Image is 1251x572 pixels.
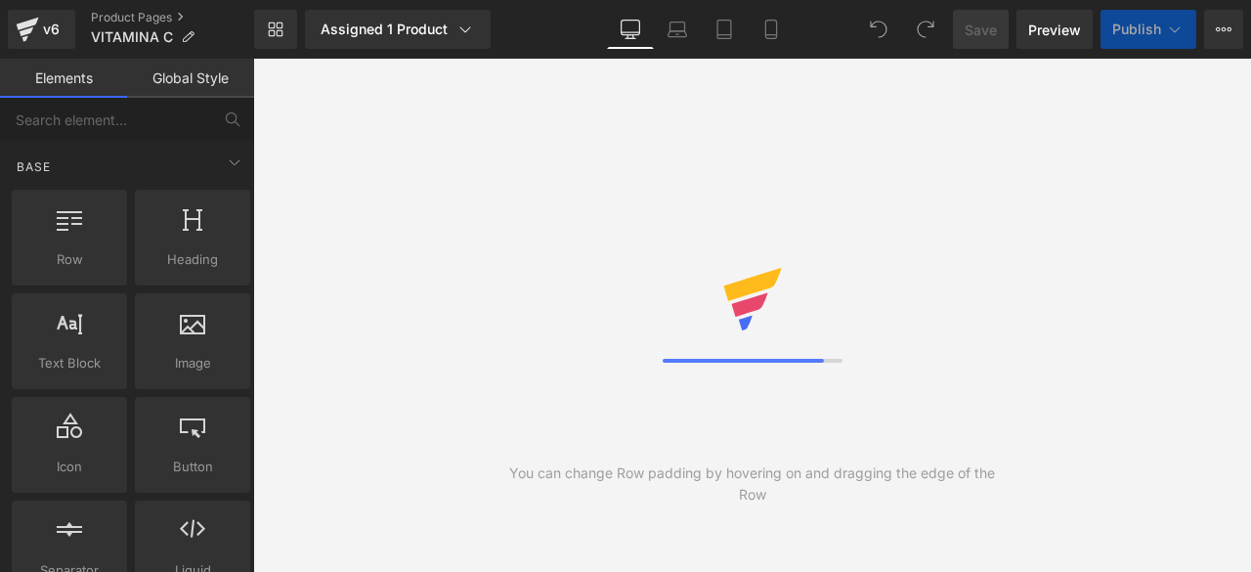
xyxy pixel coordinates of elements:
[502,462,1002,506] div: You can change Row padding by hovering on and dragging the edge of the Row
[654,10,701,49] a: Laptop
[321,20,475,39] div: Assigned 1 Product
[15,157,53,176] span: Base
[18,457,121,477] span: Icon
[1100,10,1196,49] button: Publish
[141,457,244,477] span: Button
[701,10,748,49] a: Tablet
[965,20,997,40] span: Save
[18,249,121,270] span: Row
[39,17,64,42] div: v6
[18,353,121,374] span: Text Block
[1028,20,1081,40] span: Preview
[906,10,945,49] button: Redo
[1112,22,1161,37] span: Publish
[748,10,795,49] a: Mobile
[141,353,244,374] span: Image
[1204,10,1243,49] button: More
[127,59,254,98] a: Global Style
[859,10,898,49] button: Undo
[1016,10,1093,49] a: Preview
[91,29,173,45] span: VITAMINA C
[141,249,244,270] span: Heading
[91,10,254,25] a: Product Pages
[607,10,654,49] a: Desktop
[254,10,297,49] a: New Library
[8,10,75,49] a: v6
